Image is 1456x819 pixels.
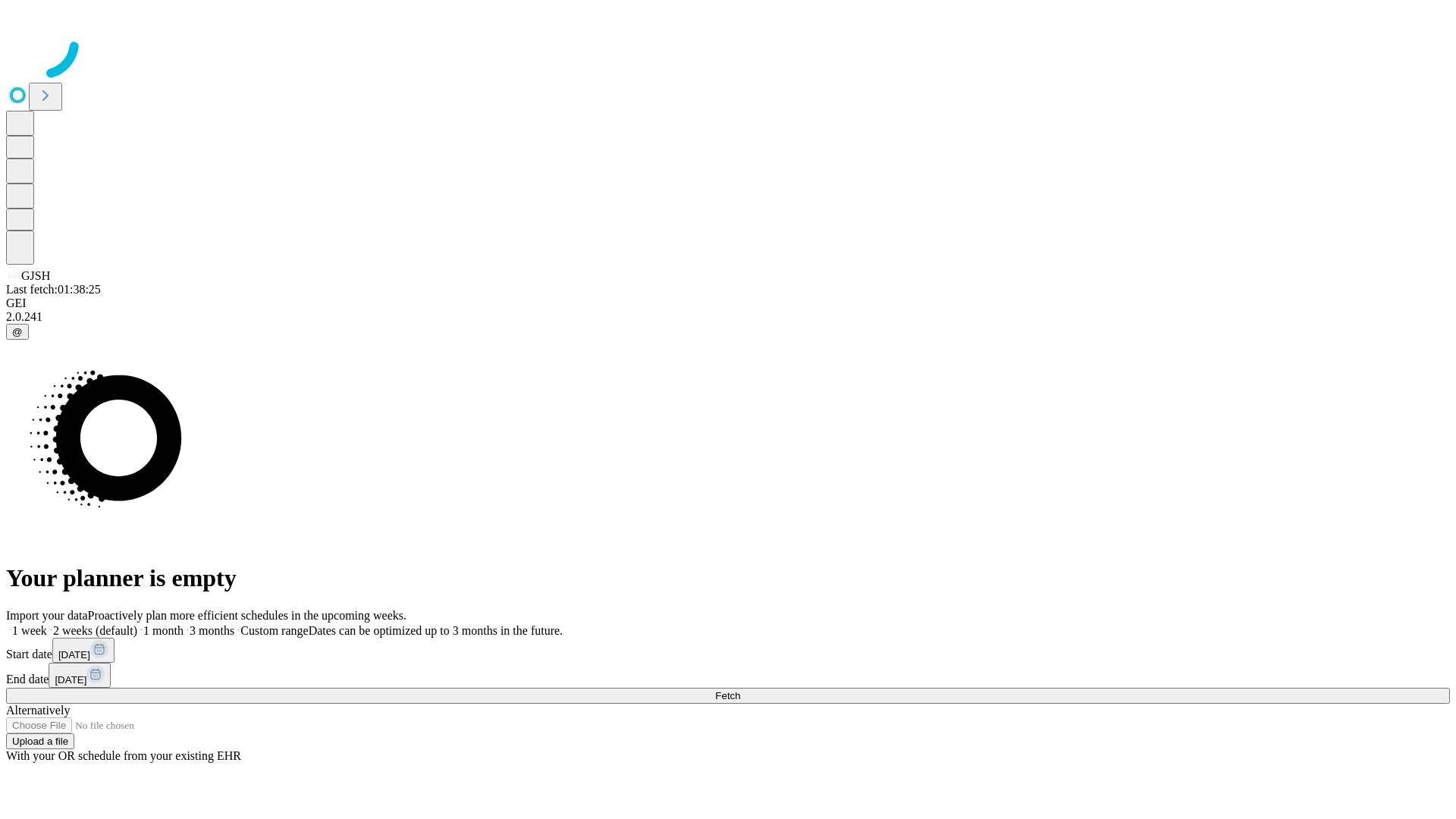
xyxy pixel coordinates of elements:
[143,624,184,637] span: 1 month
[58,649,90,661] span: [DATE]
[309,624,563,637] span: Dates can be optimized up to 3 months in the future.
[6,638,1450,663] div: Start date
[21,269,50,282] span: GJSH
[6,749,241,762] span: With your OR schedule from your existing EHR
[52,638,115,663] button: [DATE]
[12,624,47,637] span: 1 week
[55,674,86,686] span: [DATE]
[6,324,29,340] button: @
[6,688,1450,704] button: Fetch
[12,326,23,337] span: @
[240,624,308,637] span: Custom range
[190,624,234,637] span: 3 months
[6,663,1450,688] div: End date
[715,690,740,701] span: Fetch
[49,663,111,688] button: [DATE]
[6,609,88,622] span: Import your data
[6,283,101,296] span: Last fetch: 01:38:25
[6,310,1450,324] div: 2.0.241
[53,624,137,637] span: 2 weeks (default)
[6,564,1450,592] h1: Your planner is empty
[6,704,70,717] span: Alternatively
[6,297,1450,310] div: GEI
[6,733,74,749] button: Upload a file
[88,609,406,622] span: Proactively plan more efficient schedules in the upcoming weeks.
